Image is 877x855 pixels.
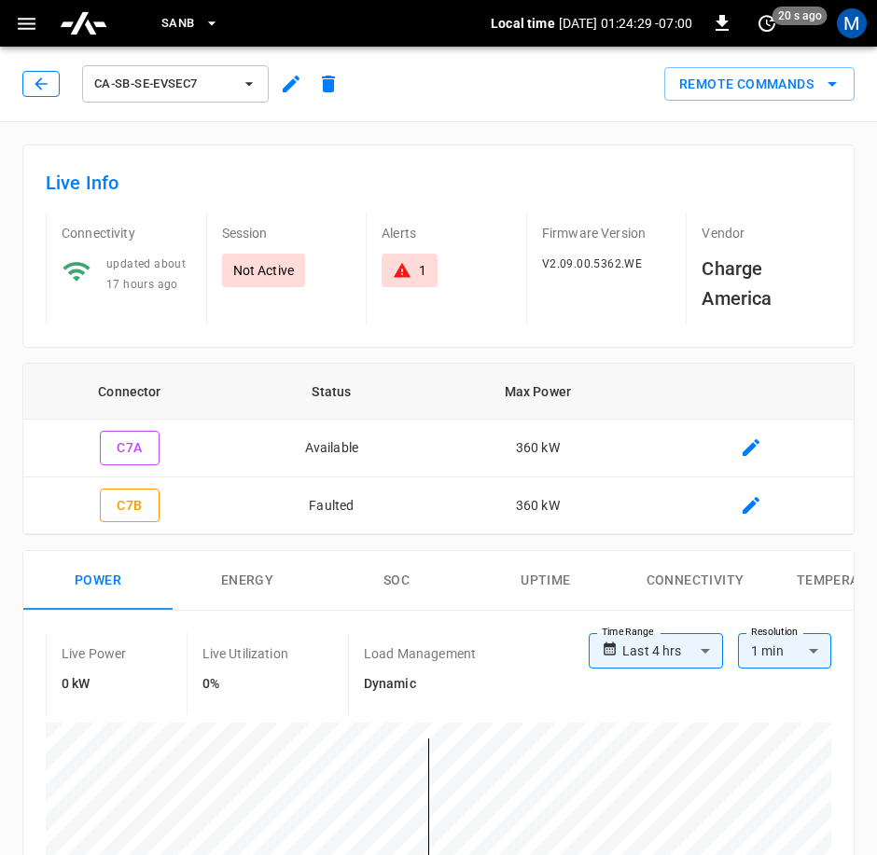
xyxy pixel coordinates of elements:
p: Vendor [702,224,831,242]
button: Power [23,551,173,611]
td: Faulted [236,477,427,535]
p: Alerts [382,224,511,242]
label: Time Range [602,625,654,640]
button: C7B [100,489,160,523]
p: Connectivity [62,224,191,242]
span: updated about 17 hours ago [106,257,186,291]
table: connector table [23,364,854,534]
span: ca-sb-se-evseC7 [94,74,232,95]
div: 1 min [738,633,831,669]
span: V2.09.00.5362.WE [542,257,642,270]
td: Available [236,420,427,477]
h6: Dynamic [364,674,476,695]
span: 20 s ago [773,7,828,25]
th: Max Power [427,364,648,420]
button: ca-sb-se-evseC7 [82,65,269,103]
td: 360 kW [427,477,648,535]
button: SanB [154,6,227,42]
button: SOC [322,551,471,611]
div: 1 [419,261,426,280]
p: [DATE] 01:24:29 -07:00 [559,14,692,33]
div: remote commands options [664,67,855,102]
p: Session [222,224,352,242]
span: SanB [161,13,195,34]
p: Firmware Version [542,224,672,242]
h6: 0 kW [62,674,127,695]
button: Remote Commands [664,67,855,102]
th: Connector [23,364,236,420]
label: Resolution [751,625,798,640]
div: Last 4 hrs [622,633,723,669]
img: ampcontrol.io logo [59,6,108,41]
h6: Live Info [46,168,831,198]
div: profile-icon [837,8,867,38]
button: set refresh interval [752,8,782,38]
h6: 0% [202,674,288,695]
p: Load Management [364,644,476,663]
p: Live Utilization [202,644,288,663]
button: C7A [100,431,160,465]
p: Live Power [62,644,127,663]
button: Connectivity [620,551,770,611]
h6: Charge America [702,254,831,313]
button: Uptime [471,551,620,611]
th: Status [236,364,427,420]
td: 360 kW [427,420,648,477]
p: Local time [491,14,555,33]
button: Energy [173,551,322,611]
p: Not Active [233,261,295,280]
